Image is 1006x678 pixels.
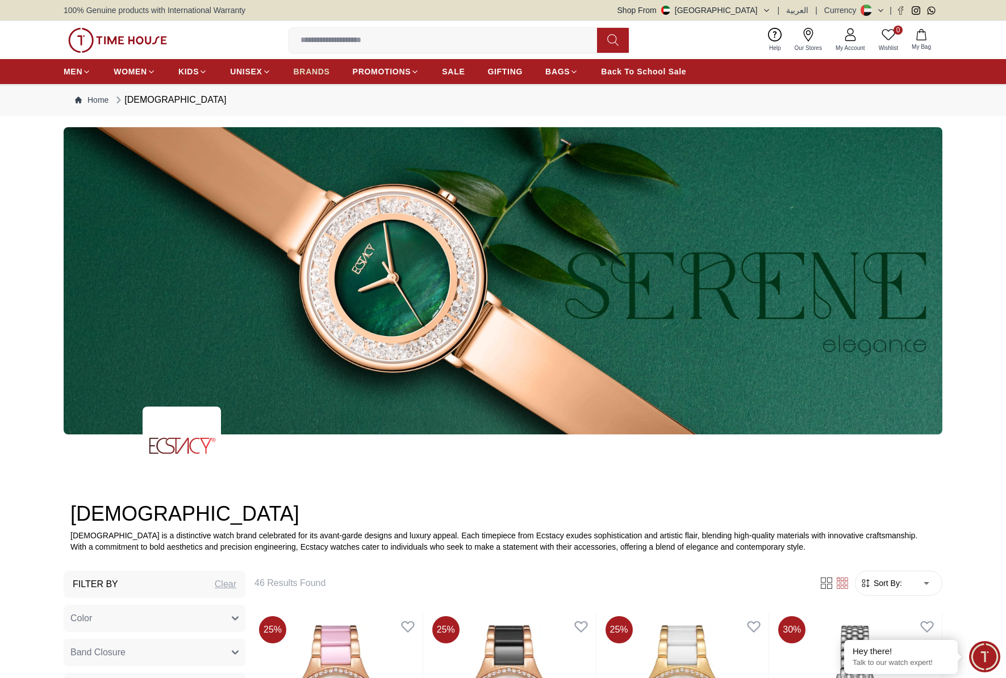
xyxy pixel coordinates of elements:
[872,26,905,55] a: 0Wishlist
[178,66,199,77] span: KIDS
[790,44,826,52] span: Our Stores
[601,61,686,82] a: Back To School Sale
[617,5,771,16] button: Shop From[GEOGRAPHIC_DATA]
[64,66,82,77] span: MEN
[432,616,460,643] span: 25 %
[64,639,245,666] button: Band Closure
[874,44,903,52] span: Wishlist
[815,5,817,16] span: |
[853,646,949,657] div: Hey there!
[178,61,207,82] a: KIDS
[824,5,861,16] div: Currency
[259,616,286,643] span: 25 %
[927,6,936,15] a: Whatsapp
[230,61,270,82] a: UNISEX
[778,5,780,16] span: |
[907,43,936,51] span: My Bag
[545,66,570,77] span: BAGS
[786,5,808,16] button: العربية
[73,577,118,591] h3: Filter By
[871,577,902,589] span: Sort By:
[64,61,91,82] a: MEN
[114,61,156,82] a: WOMEN
[606,616,633,643] span: 25 %
[778,616,805,643] span: 30 %
[70,646,126,659] span: Band Closure
[905,27,938,53] button: My Bag
[75,94,108,106] a: Home
[853,658,949,668] p: Talk to our watch expert!
[894,26,903,35] span: 0
[896,6,905,15] a: Facebook
[64,84,942,116] nav: Breadcrumb
[762,26,788,55] a: Help
[765,44,786,52] span: Help
[64,5,245,16] span: 100% Genuine products with International Warranty
[442,61,465,82] a: SALE
[661,6,670,15] img: United Arab Emirates
[890,5,892,16] span: |
[114,66,147,77] span: WOMEN
[545,61,578,82] a: BAGS
[294,61,330,82] a: BRANDS
[353,61,420,82] a: PROMOTIONS
[294,66,330,77] span: BRANDS
[64,127,942,434] img: ...
[353,66,411,77] span: PROMOTIONS
[215,577,236,591] div: Clear
[70,612,92,625] span: Color
[143,407,221,485] img: ...
[254,576,805,590] h6: 46 Results Found
[969,641,1000,672] div: Chat Widget
[70,530,936,553] p: [DEMOGRAPHIC_DATA] is a distinctive watch brand celebrated for its avant-garde designs and luxury...
[487,66,523,77] span: GIFTING
[860,577,902,589] button: Sort By:
[788,26,829,55] a: Our Stores
[487,61,523,82] a: GIFTING
[831,44,870,52] span: My Account
[912,6,920,15] a: Instagram
[442,66,465,77] span: SALE
[68,28,167,53] img: ...
[113,93,226,107] div: [DEMOGRAPHIC_DATA]
[230,66,262,77] span: UNISEX
[64,605,245,632] button: Color
[70,503,936,525] h2: [DEMOGRAPHIC_DATA]
[601,66,686,77] span: Back To School Sale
